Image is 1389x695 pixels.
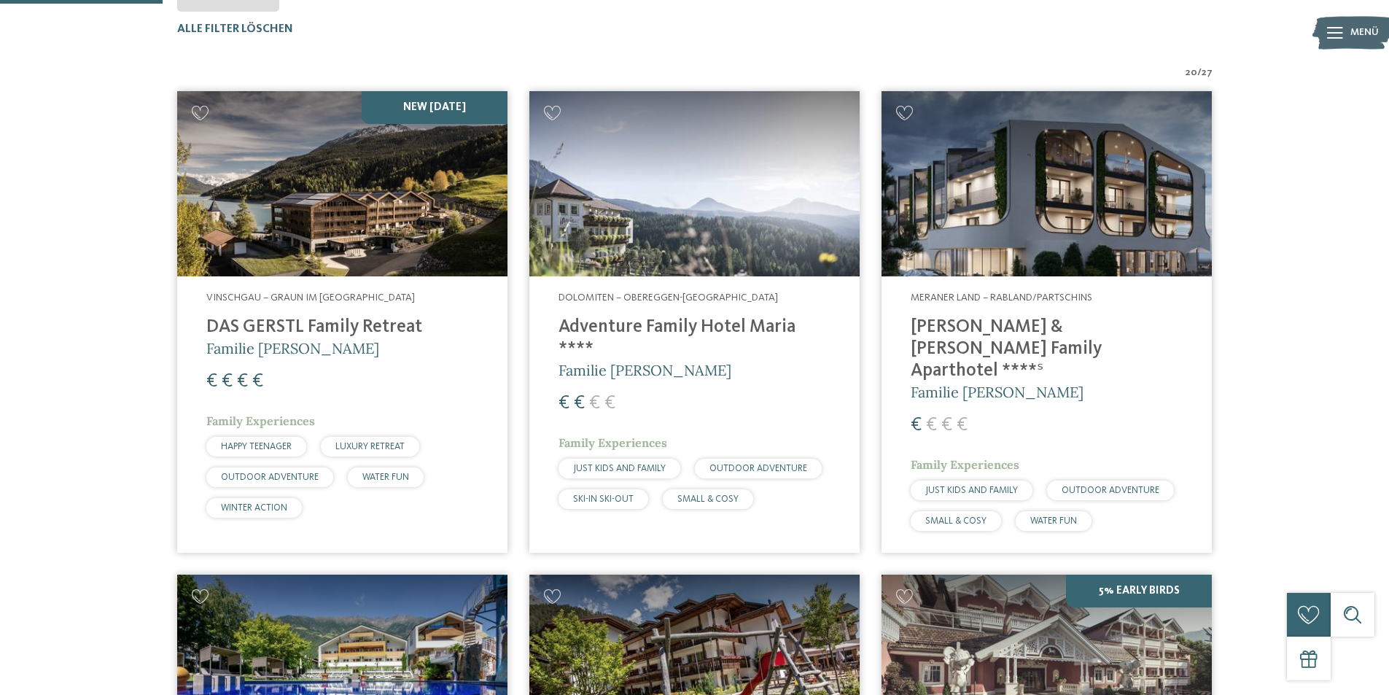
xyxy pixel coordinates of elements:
img: Adventure Family Hotel Maria **** [529,91,860,277]
a: Familienhotels gesucht? Hier findet ihr die besten! Meraner Land – Rabland/Partschins [PERSON_NAM... [882,91,1212,553]
span: Meraner Land – Rabland/Partschins [911,292,1092,303]
span: Family Experiences [206,413,315,428]
span: Alle Filter löschen [177,23,293,35]
span: SMALL & COSY [677,494,739,504]
span: € [926,416,937,435]
span: € [222,372,233,391]
span: / [1197,66,1202,80]
span: € [559,394,569,413]
span: OUTDOOR ADVENTURE [221,473,319,482]
span: LUXURY RETREAT [335,442,405,451]
span: OUTDOOR ADVENTURE [709,464,807,473]
h4: DAS GERSTL Family Retreat [206,317,478,338]
h4: [PERSON_NAME] & [PERSON_NAME] Family Aparthotel ****ˢ [911,317,1183,382]
span: 20 [1186,66,1197,80]
span: € [589,394,600,413]
span: JUST KIDS AND FAMILY [573,464,666,473]
span: Dolomiten – Obereggen-[GEOGRAPHIC_DATA] [559,292,778,303]
span: WATER FUN [1030,516,1077,526]
span: Familie [PERSON_NAME] [559,361,731,379]
span: € [957,416,968,435]
img: Familienhotels gesucht? Hier findet ihr die besten! [882,91,1212,277]
img: Familienhotels gesucht? Hier findet ihr die besten! [177,91,507,277]
span: JUST KIDS AND FAMILY [925,486,1018,495]
span: € [911,416,922,435]
span: OUTDOOR ADVENTURE [1062,486,1159,495]
span: Vinschgau – Graun im [GEOGRAPHIC_DATA] [206,292,415,303]
span: € [237,372,248,391]
span: Family Experiences [911,457,1019,472]
span: 27 [1202,66,1213,80]
span: WATER FUN [362,473,409,482]
span: € [604,394,615,413]
span: Family Experiences [559,435,667,450]
span: SKI-IN SKI-OUT [573,494,634,504]
a: Familienhotels gesucht? Hier findet ihr die besten! NEW [DATE] Vinschgau – Graun im [GEOGRAPHIC_D... [177,91,507,553]
span: SMALL & COSY [925,516,987,526]
span: WINTER ACTION [221,503,287,513]
span: € [574,394,585,413]
span: € [252,372,263,391]
span: € [941,416,952,435]
span: HAPPY TEENAGER [221,442,292,451]
span: € [206,372,217,391]
h4: Adventure Family Hotel Maria **** [559,317,830,360]
span: Familie [PERSON_NAME] [206,339,379,357]
span: Familie [PERSON_NAME] [911,383,1083,401]
a: Familienhotels gesucht? Hier findet ihr die besten! Dolomiten – Obereggen-[GEOGRAPHIC_DATA] Adven... [529,91,860,553]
